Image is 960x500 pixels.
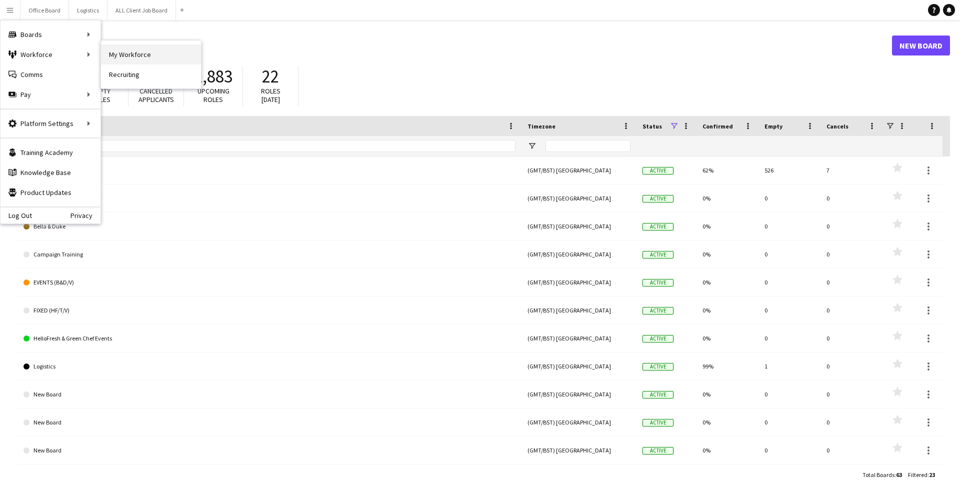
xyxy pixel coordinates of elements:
[23,212,515,240] a: Bella & Duke
[521,408,636,436] div: (GMT/BST) [GEOGRAPHIC_DATA]
[521,436,636,464] div: (GMT/BST) [GEOGRAPHIC_DATA]
[820,408,882,436] div: 0
[696,324,758,352] div: 0%
[101,64,201,84] a: Recruiting
[23,408,515,436] a: New Board
[521,156,636,184] div: (GMT/BST) [GEOGRAPHIC_DATA]
[758,240,820,268] div: 0
[521,324,636,352] div: (GMT/BST) [GEOGRAPHIC_DATA]
[521,464,636,492] div: (GMT/BST) [GEOGRAPHIC_DATA]
[642,122,662,130] span: Status
[642,251,673,258] span: Active
[758,212,820,240] div: 0
[820,212,882,240] div: 0
[194,65,232,87] span: 1,883
[896,471,902,478] span: 63
[908,471,927,478] span: Filtered
[696,268,758,296] div: 0%
[527,122,555,130] span: Timezone
[41,140,515,152] input: Board name Filter Input
[23,324,515,352] a: HelloFresh & Green Chef Events
[820,240,882,268] div: 0
[197,86,229,104] span: Upcoming roles
[820,380,882,408] div: 0
[892,35,950,55] a: New Board
[929,471,935,478] span: 23
[0,113,100,133] div: Platform Settings
[702,122,733,130] span: Confirmed
[0,44,100,64] div: Workforce
[764,122,782,130] span: Empty
[642,167,673,174] span: Active
[826,122,848,130] span: Cancels
[23,464,515,492] a: New Board
[17,38,892,53] h1: Boards
[70,211,100,219] a: Privacy
[820,324,882,352] div: 0
[0,182,100,202] a: Product Updates
[23,352,515,380] a: Logistics
[23,296,515,324] a: FIXED (HF/T/V)
[521,240,636,268] div: (GMT/BST) [GEOGRAPHIC_DATA]
[820,352,882,380] div: 0
[0,142,100,162] a: Training Academy
[758,380,820,408] div: 0
[107,0,176,20] button: ALL Client Job Board
[642,335,673,342] span: Active
[696,240,758,268] div: 0%
[820,436,882,464] div: 0
[758,464,820,492] div: 0
[642,391,673,398] span: Active
[758,296,820,324] div: 0
[262,65,279,87] span: 22
[521,268,636,296] div: (GMT/BST) [GEOGRAPHIC_DATA]
[0,211,32,219] a: Log Out
[758,436,820,464] div: 0
[696,212,758,240] div: 0%
[0,162,100,182] a: Knowledge Base
[820,268,882,296] div: 0
[642,195,673,202] span: Active
[696,464,758,492] div: 0%
[521,296,636,324] div: (GMT/BST) [GEOGRAPHIC_DATA]
[23,436,515,464] a: New Board
[696,156,758,184] div: 62%
[696,408,758,436] div: 0%
[696,184,758,212] div: 0%
[758,352,820,380] div: 1
[758,268,820,296] div: 0
[23,268,515,296] a: EVENTS (B&D/V)
[862,471,894,478] span: Total Boards
[521,184,636,212] div: (GMT/BST) [GEOGRAPHIC_DATA]
[758,156,820,184] div: 526
[642,279,673,286] span: Active
[642,447,673,454] span: Active
[23,380,515,408] a: New Board
[696,436,758,464] div: 0%
[696,296,758,324] div: 0%
[758,408,820,436] div: 0
[261,86,280,104] span: Roles [DATE]
[758,184,820,212] div: 0
[527,141,536,150] button: Open Filter Menu
[642,419,673,426] span: Active
[696,352,758,380] div: 99%
[101,44,201,64] a: My Workforce
[138,86,174,104] span: Cancelled applicants
[0,64,100,84] a: Comms
[20,0,69,20] button: Office Board
[23,184,515,212] a: Beer52 Events
[521,212,636,240] div: (GMT/BST) [GEOGRAPHIC_DATA]
[820,464,882,492] div: 0
[23,240,515,268] a: Campaign Training
[642,223,673,230] span: Active
[0,84,100,104] div: Pay
[696,380,758,408] div: 0%
[69,0,107,20] button: Logistics
[758,324,820,352] div: 0
[820,184,882,212] div: 0
[23,156,515,184] a: ALL Client Job Board
[908,465,935,484] div: :
[820,156,882,184] div: 7
[642,307,673,314] span: Active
